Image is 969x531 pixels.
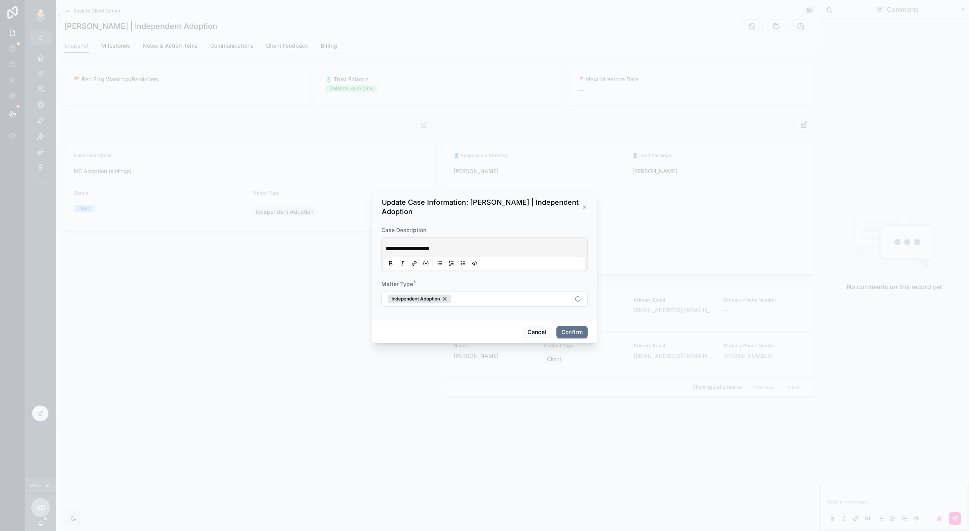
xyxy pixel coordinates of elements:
[556,326,588,338] button: Confirm
[381,291,588,307] button: Select Button
[381,281,413,287] span: Matter Type
[381,227,426,233] span: Case Description
[392,296,440,302] span: Independent Adoption
[388,295,451,303] button: Unselect 278
[522,326,551,338] button: Cancel
[382,198,582,216] h3: Update Case Information: [PERSON_NAME] | Independent Adoption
